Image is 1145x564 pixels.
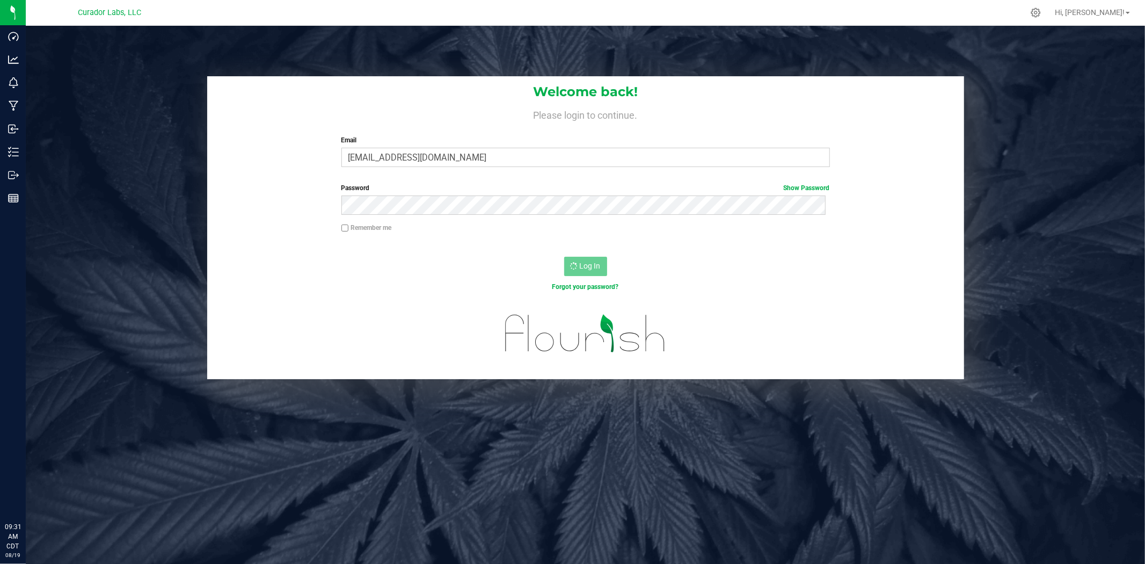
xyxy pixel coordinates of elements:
[5,522,21,551] p: 09:31 AM CDT
[8,54,19,65] inline-svg: Analytics
[8,77,19,88] inline-svg: Monitoring
[784,184,830,192] a: Show Password
[78,8,141,17] span: Curador Labs, LLC
[341,135,830,145] label: Email
[8,100,19,111] inline-svg: Manufacturing
[341,223,392,233] label: Remember me
[341,184,370,192] span: Password
[5,551,21,559] p: 08/19
[580,262,601,270] span: Log In
[552,283,619,291] a: Forgot your password?
[1055,8,1125,17] span: Hi, [PERSON_NAME]!
[491,303,680,364] img: flourish_logo.svg
[8,170,19,180] inline-svg: Outbound
[8,124,19,134] inline-svg: Inbound
[207,85,964,99] h1: Welcome back!
[341,225,349,232] input: Remember me
[564,257,607,276] button: Log In
[1029,8,1042,18] div: Manage settings
[8,31,19,42] inline-svg: Dashboard
[8,147,19,157] inline-svg: Inventory
[207,107,964,120] h4: Please login to continue.
[8,193,19,204] inline-svg: Reports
